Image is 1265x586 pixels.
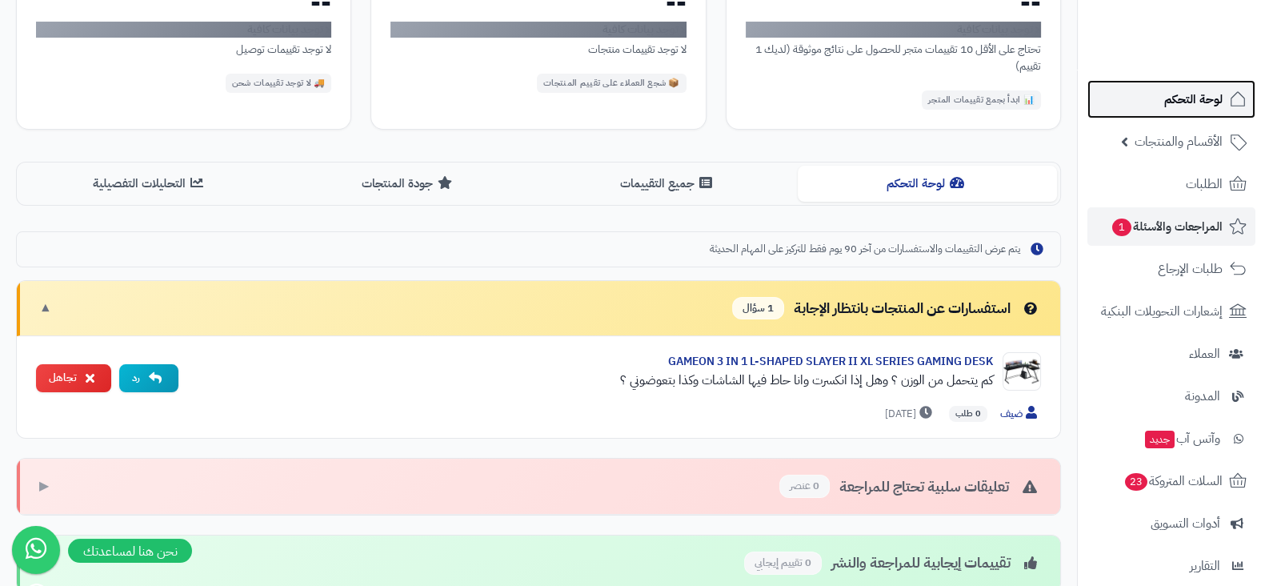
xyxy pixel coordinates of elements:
a: لوحة التحكم [1087,80,1255,118]
span: الأقسام والمنتجات [1135,130,1223,153]
a: التقارير [1087,547,1255,585]
a: GAMEON 3 IN 1 L-SHAPED SLAYER II XL SERIES GAMING DESK [668,353,993,370]
div: 🚚 لا توجد تقييمات شحن [226,74,332,93]
img: logo-2.png [1156,43,1250,77]
span: المدونة [1185,385,1220,407]
span: جديد [1145,431,1175,448]
button: جميع التقييمات [538,166,798,202]
div: تحتاج على الأقل 10 تقييمات متجر للحصول على نتائج موثوقة (لديك 1 تقييم) [746,41,1041,74]
a: وآتس آبجديد [1087,419,1255,458]
span: طلبات الإرجاع [1158,258,1223,280]
a: إشعارات التحويلات البنكية [1087,292,1255,331]
div: 📦 شجع العملاء على تقييم المنتجات [537,74,687,93]
span: 0 طلب [949,406,987,422]
span: الطلبات [1186,173,1223,195]
div: استفسارات عن المنتجات بانتظار الإجابة [732,297,1041,320]
div: لا توجد بيانات كافية [390,22,686,38]
span: إشعارات التحويلات البنكية [1101,300,1223,323]
div: لا توجد تقييمات منتجات [390,41,686,58]
button: لوحة التحكم [798,166,1057,202]
span: [DATE] [885,406,936,422]
div: لا توجد بيانات كافية [746,22,1041,38]
span: أدوات التسويق [1151,512,1220,535]
span: 1 [1112,219,1131,236]
a: العملاء [1087,335,1255,373]
span: لوحة التحكم [1164,88,1223,110]
img: Product [1003,352,1041,391]
a: المراجعات والأسئلة1 [1087,207,1255,246]
div: تعليقات سلبية تحتاج للمراجعة [779,475,1041,498]
span: وآتس آب [1143,427,1220,450]
span: المراجعات والأسئلة [1111,215,1223,238]
span: ضيف [1000,406,1041,423]
a: المدونة [1087,377,1255,415]
span: يتم عرض التقييمات والاستفسارات من آخر 90 يوم فقط للتركيز على المهام الحديثة [710,242,1020,257]
span: 0 تقييم إيجابي [744,552,822,575]
div: تقييمات إيجابية للمراجعة والنشر [744,552,1041,575]
button: رد [119,364,178,392]
button: تجاهل [36,364,111,392]
div: 📊 ابدأ بجمع تقييمات المتجر [922,90,1041,110]
div: لا توجد تقييمات توصيل [36,41,331,58]
span: 1 سؤال [732,297,784,320]
span: 0 عنصر [779,475,830,498]
span: ▶ [39,477,49,496]
span: السلات المتروكة [1123,470,1223,492]
span: التقارير [1190,555,1220,577]
a: طلبات الإرجاع [1087,250,1255,288]
span: ▼ [39,299,52,317]
div: لا توجد بيانات كافية [36,22,331,38]
a: أدوات التسويق [1087,504,1255,543]
button: التحليلات التفصيلية [20,166,279,202]
span: 23 [1125,473,1147,491]
button: جودة المنتجات [279,166,538,202]
div: كم يتحمل من الوزن ؟ وهل إذا انكسرت وانا حاط فيها الشاشات وكذا بتعوضوني ؟ [191,371,993,390]
a: السلات المتروكة23 [1087,462,1255,500]
span: العملاء [1189,343,1220,365]
a: الطلبات [1087,165,1255,203]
